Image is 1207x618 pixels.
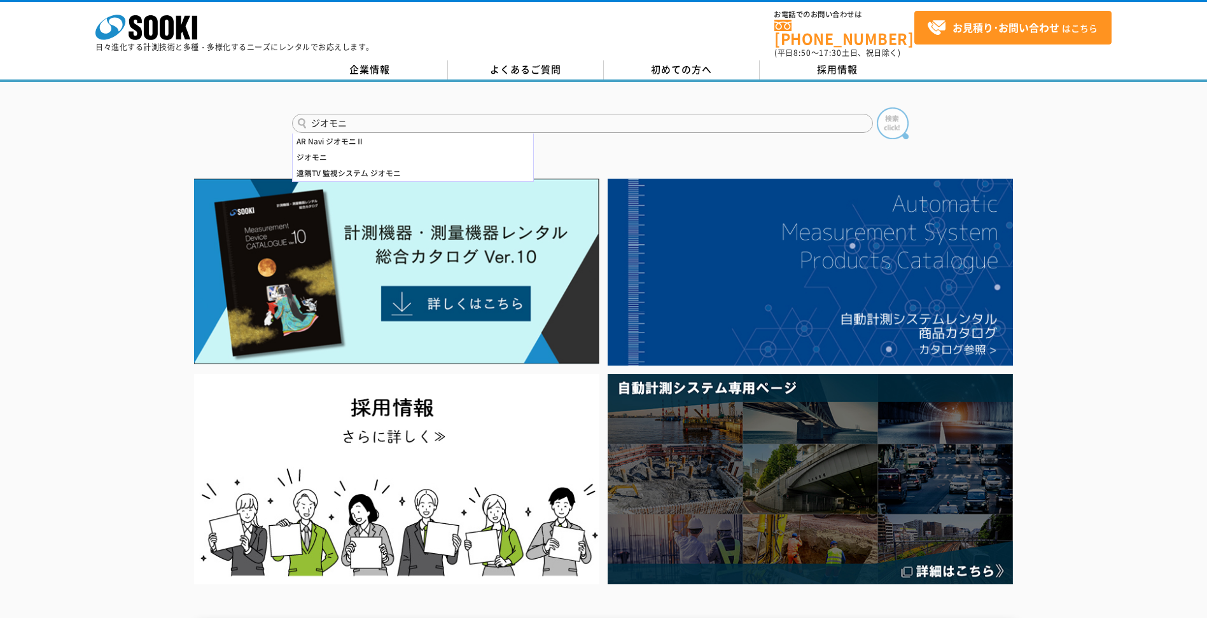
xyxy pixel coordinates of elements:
[927,18,1098,38] span: はこちら
[793,47,811,58] span: 8:50
[877,107,909,139] img: btn_search.png
[292,60,448,79] a: 企業情報
[608,179,1013,366] img: 自動計測システムカタログ
[819,47,842,58] span: 17:30
[914,11,1112,45] a: お見積り･お問い合わせはこちら
[293,134,533,149] div: AR Navi ジオモニⅡ
[774,20,914,46] a: [PHONE_NUMBER]
[292,114,873,133] input: 商品名、型式、NETIS番号を入力してください
[608,374,1013,584] img: 自動計測システム専用ページ
[760,60,916,79] a: 採用情報
[293,149,533,165] div: ジオモニ
[95,43,374,51] p: 日々進化する計測技術と多種・多様化するニーズにレンタルでお応えします。
[194,179,599,364] img: Catalog Ver10
[448,60,604,79] a: よくあるご質問
[293,165,533,181] div: 遠隔TV 監視システム ジオモニ
[952,20,1059,35] strong: お見積り･お問い合わせ
[604,60,760,79] a: 初めての方へ
[774,47,900,58] span: (平日 ～ 土日、祝日除く)
[194,374,599,584] img: SOOKI recruit
[774,11,914,18] span: お電話でのお問い合わせは
[651,62,712,76] span: 初めての方へ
